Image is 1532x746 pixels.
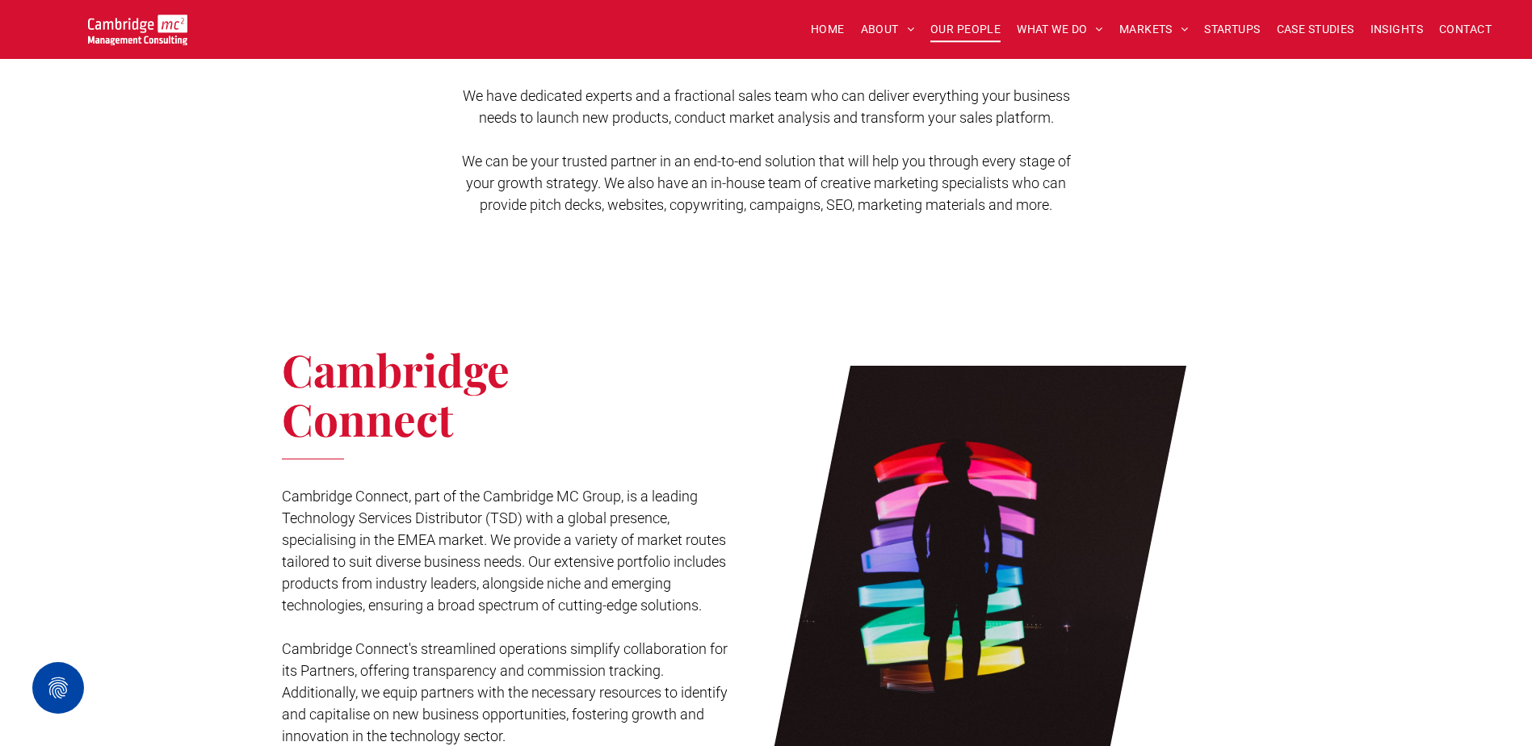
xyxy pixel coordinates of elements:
a: WHAT WE DO [1009,17,1111,42]
a: HOME [803,17,853,42]
span: OUR PEOPLE [930,17,1001,42]
span: Cambridge Connect [282,339,510,448]
a: STARTUPS [1196,17,1268,42]
span: Cambridge Connect, part of the Cambridge MC Group, is a leading Technology Services Distributor (... [282,488,726,614]
a: MARKETS [1111,17,1196,42]
a: INSIGHTS [1362,17,1431,42]
a: Your Business Transformed | Cambridge Management Consulting [88,17,187,34]
a: ABOUT [853,17,923,42]
a: OUR PEOPLE [922,17,1009,42]
span: Cambridge Connect's streamlined operations simplify collaboration for its Partners, offering tran... [282,640,728,744]
a: CONTACT [1431,17,1500,42]
span: We can be your trusted partner in an end-to-end solution that will help you through every stage o... [462,153,1071,213]
img: Go to Homepage [88,15,187,45]
span: We have dedicated experts and a fractional sales team who can deliver everything your business ne... [463,87,1070,126]
a: CASE STUDIES [1269,17,1362,42]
